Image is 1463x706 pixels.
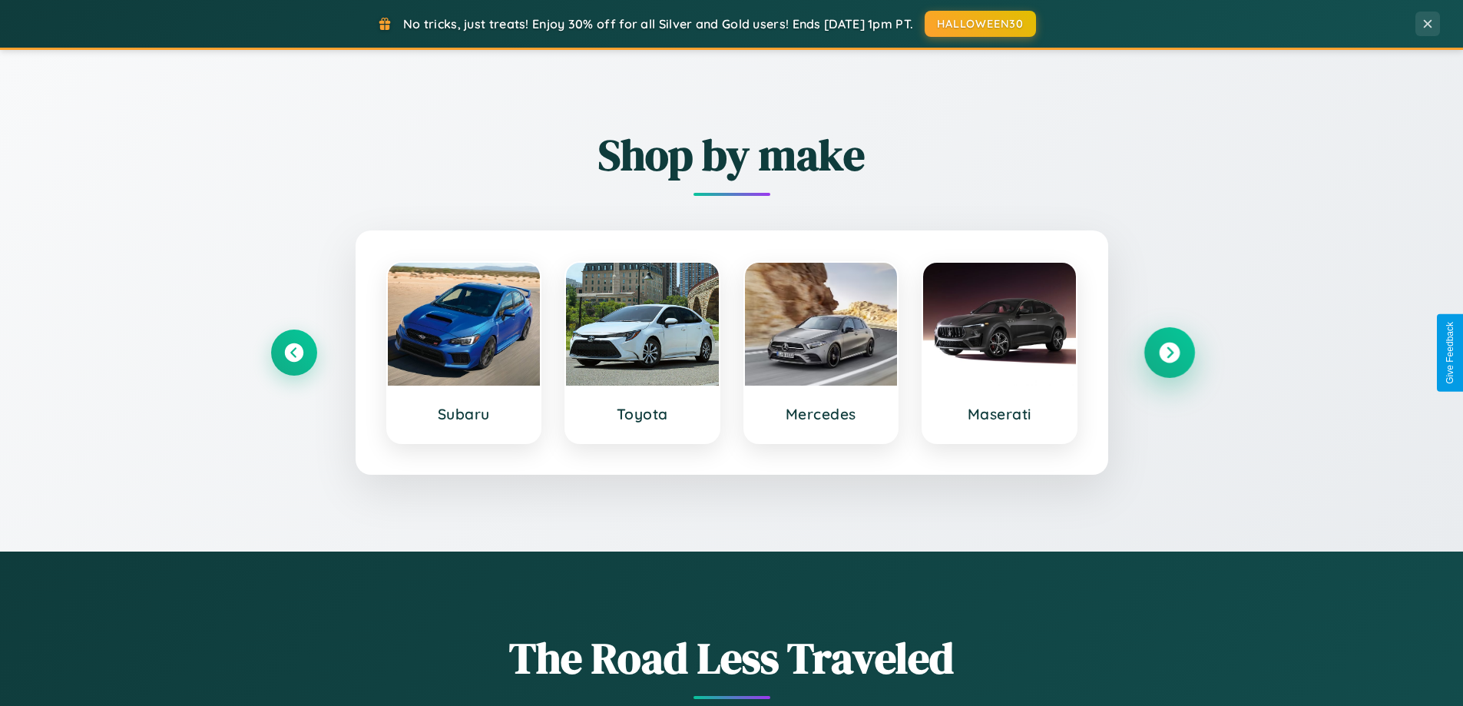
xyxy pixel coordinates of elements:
h2: Shop by make [271,125,1193,184]
h3: Subaru [403,405,525,423]
h3: Toyota [581,405,703,423]
button: HALLOWEEN30 [925,11,1036,37]
h3: Maserati [938,405,1061,423]
h3: Mercedes [760,405,882,423]
h1: The Road Less Traveled [271,628,1193,688]
span: No tricks, just treats! Enjoy 30% off for all Silver and Gold users! Ends [DATE] 1pm PT. [403,16,913,31]
div: Give Feedback [1445,322,1455,384]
